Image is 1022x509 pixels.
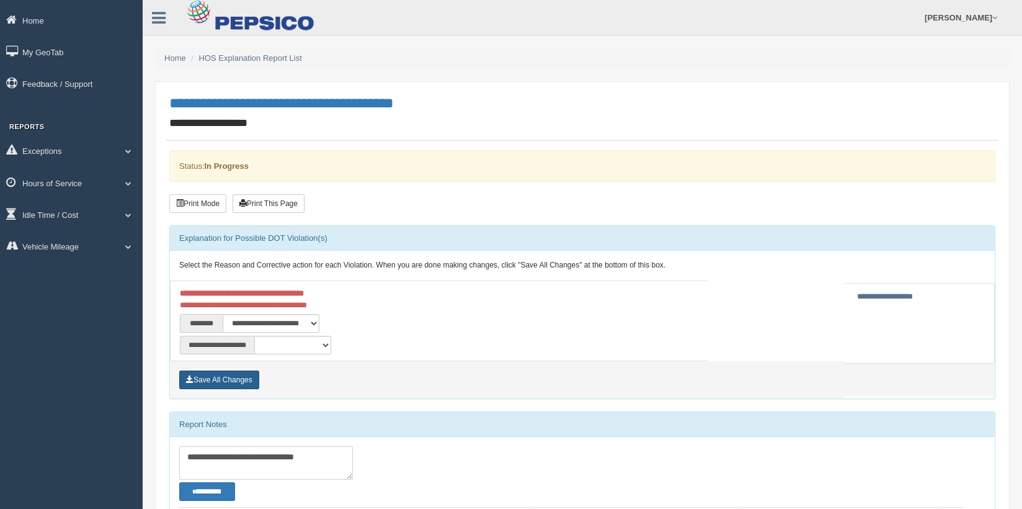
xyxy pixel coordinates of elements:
[179,482,235,501] button: Change Filter Options
[170,251,995,281] div: Select the Reason and Corrective action for each Violation. When you are done making changes, cli...
[164,53,186,63] a: Home
[204,161,249,171] strong: In Progress
[233,194,304,213] button: Print This Page
[170,226,995,251] div: Explanation for Possible DOT Violation(s)
[169,194,226,213] button: Print Mode
[169,150,995,182] div: Status:
[179,371,259,389] button: Save
[170,412,995,437] div: Report Notes
[199,53,302,63] a: HOS Explanation Report List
